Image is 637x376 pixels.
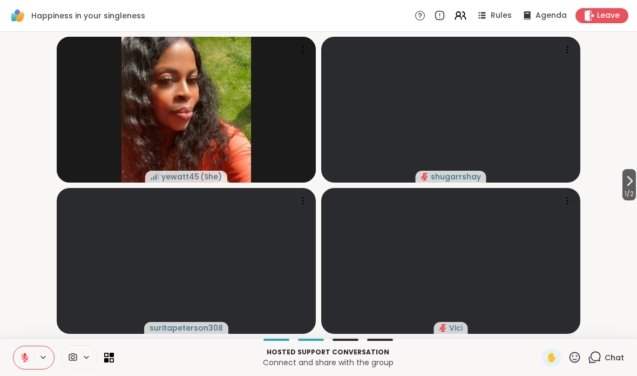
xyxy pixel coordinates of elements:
span: Agenda [536,10,567,21]
p: Connect and share with the group [120,357,536,368]
span: audio-muted [439,324,447,332]
span: 1 / 2 [622,187,636,200]
span: Rules [491,10,512,21]
span: shugarrshay [431,171,481,182]
span: Vici [449,323,463,333]
img: yewatt45 [121,37,251,183]
p: Hosted support conversation [120,347,536,357]
img: ShareWell Logomark [9,6,27,25]
span: Leave [597,10,620,21]
span: ( She ) [200,171,222,182]
span: audio-muted [421,173,429,180]
span: Happiness in your singleness [31,10,145,21]
span: ✋ [546,351,557,364]
span: yewatt45 [161,171,199,182]
span: Chat [605,352,624,363]
span: suritapeterson308 [150,323,223,333]
button: 1/2 [622,169,636,200]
